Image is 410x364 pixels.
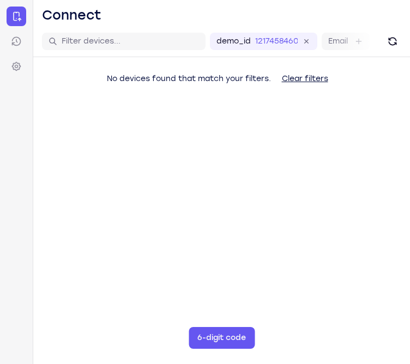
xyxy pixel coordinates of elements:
[42,7,101,24] h1: Connect
[62,36,199,47] input: Filter devices...
[216,36,251,47] label: demo_id
[384,33,401,50] button: Refresh
[273,68,337,90] button: Clear filters
[107,74,271,83] span: No devices found that match your filters.
[328,36,348,47] label: Email
[189,327,255,349] button: 6-digit code
[7,32,26,51] a: Sessions
[7,7,26,26] a: Connect
[7,57,26,76] a: Settings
